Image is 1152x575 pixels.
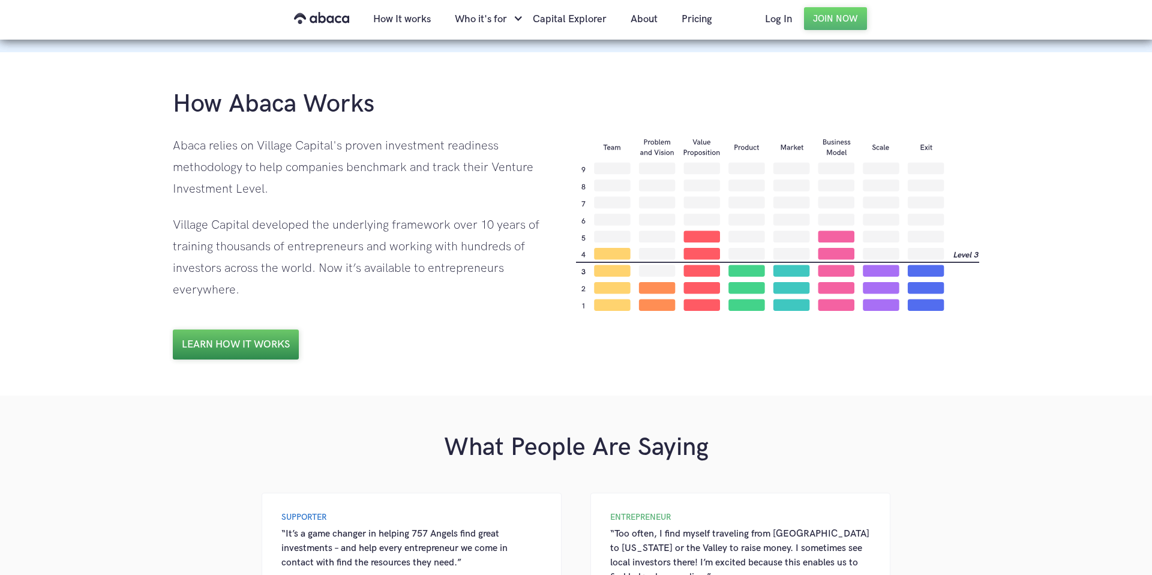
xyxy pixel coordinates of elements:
a: Learn how it works [173,330,299,360]
h1: How Abaca Works [173,88,374,121]
div: Abaca relies on Village Capital's proven investment readiness methodology to help companies bench... [173,135,552,200]
a: Join Now [804,7,867,30]
div: ENTREPRENEUR [610,513,871,522]
div: SUPPORTER [281,513,542,522]
div: “It’s a game changer in helping 757 Angels find great investments – and help every entrepreneur w... [281,527,542,570]
h1: What People Are Saying [173,432,979,464]
div: Village Capital developed the underlying framework over 10 years of training thousands of entrepr... [173,214,552,301]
